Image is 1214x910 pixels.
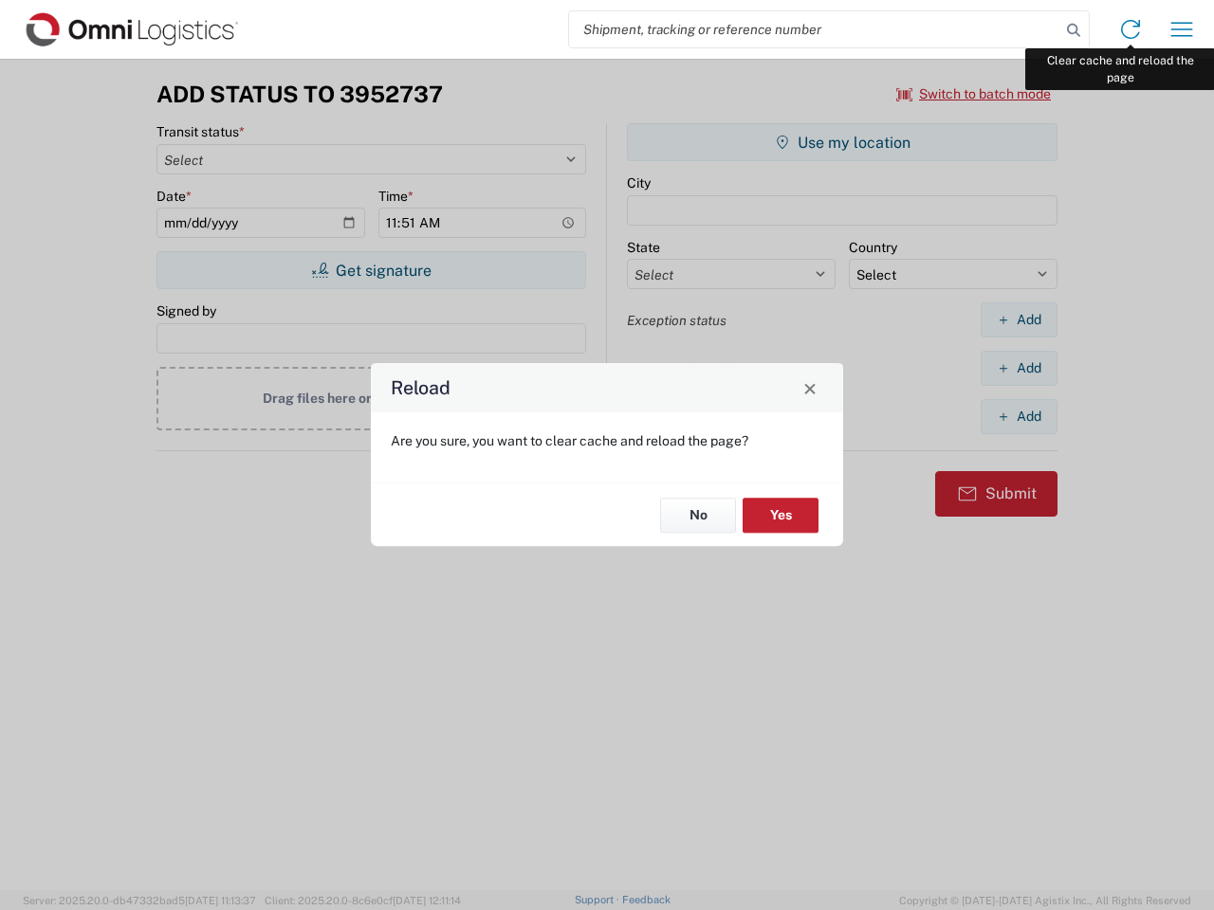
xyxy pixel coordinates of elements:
button: Yes [743,498,819,533]
button: No [660,498,736,533]
button: Close [797,374,823,401]
h4: Reload [391,374,451,402]
input: Shipment, tracking or reference number [569,11,1060,47]
p: Are you sure, you want to clear cache and reload the page? [391,432,823,449]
